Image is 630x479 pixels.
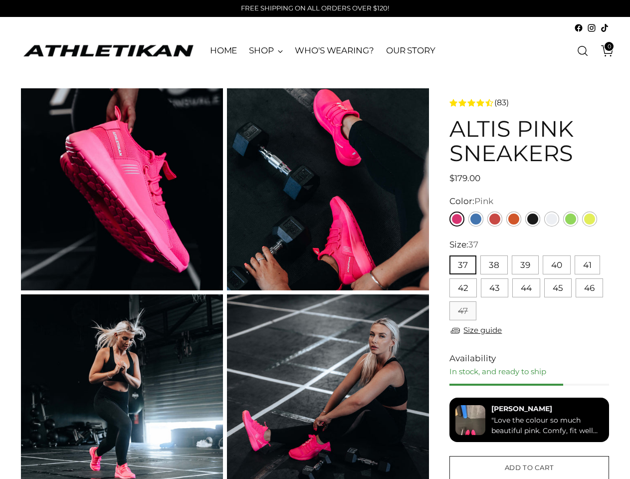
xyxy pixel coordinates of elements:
[449,352,496,365] span: Availability
[449,96,609,109] a: 4.3 rating (83 votes)
[21,43,196,58] a: ATHLETIKAN
[481,278,508,297] button: 43
[386,40,435,62] a: OUR STORY
[449,301,476,320] button: 47
[468,239,478,249] span: 37
[449,172,480,185] span: $179.00
[449,324,502,337] a: Size guide
[563,212,578,227] a: Green
[449,117,609,166] h1: ALTIS Pink Sneakers
[543,255,571,274] button: 40
[295,40,374,62] a: WHO'S WEARING?
[506,212,521,227] a: Orange
[512,278,540,297] button: 44
[449,239,478,251] label: Size:
[594,41,614,61] a: Open cart modal
[576,278,603,297] button: 46
[241,3,389,13] p: FREE SHIPPING ON ALL ORDERS OVER $120!
[494,97,509,109] span: (83)
[605,42,614,51] span: 0
[582,212,597,227] a: Yellow
[544,278,572,297] button: 45
[449,367,546,376] span: In stock, and ready to ship
[449,212,464,227] a: Pink
[468,212,483,227] a: Blue
[449,255,476,274] button: 37
[505,463,554,473] span: Add to cart
[249,40,283,62] a: SHOP
[573,41,593,61] a: Open search modal
[487,212,502,227] a: Red
[227,88,429,290] img: ALTIS Pink Sneakers
[480,255,508,274] button: 38
[575,255,600,274] button: 41
[544,212,559,227] a: White
[449,278,477,297] button: 42
[474,196,493,206] span: Pink
[525,212,540,227] a: Black
[21,88,223,290] img: ALTIS Pink Sneakers
[449,195,493,208] label: Color:
[210,40,237,62] a: HOME
[512,255,539,274] button: 39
